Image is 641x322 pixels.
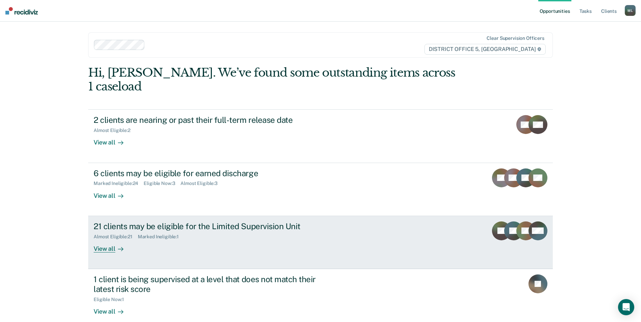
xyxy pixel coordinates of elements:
[88,66,460,93] div: Hi, [PERSON_NAME]. We’ve found some outstanding items across 1 caseload
[94,297,129,302] div: Eligible Now : 1
[618,299,634,315] div: Open Intercom Messenger
[144,181,180,186] div: Eligible Now : 3
[625,5,636,16] div: M L
[94,234,138,240] div: Almost Eligible : 21
[94,221,331,231] div: 21 clients may be eligible for the Limited Supervision Unit
[5,7,38,15] img: Recidiviz
[94,168,331,178] div: 6 clients may be eligible for earned discharge
[487,35,544,41] div: Clear supervision officers
[88,216,553,269] a: 21 clients may be eligible for the Limited Supervision UnitAlmost Eligible:21Marked Ineligible:1V...
[94,181,144,186] div: Marked Ineligible : 24
[625,5,636,16] button: ML
[94,274,331,294] div: 1 client is being supervised at a level that does not match their latest risk score
[94,186,131,199] div: View all
[88,109,553,163] a: 2 clients are nearing or past their full-term release dateAlmost Eligible:2View all
[424,44,546,55] span: DISTRICT OFFICE 5, [GEOGRAPHIC_DATA]
[180,181,223,186] div: Almost Eligible : 3
[94,239,131,252] div: View all
[88,163,553,216] a: 6 clients may be eligible for earned dischargeMarked Ineligible:24Eligible Now:3Almost Eligible:3...
[138,234,184,240] div: Marked Ineligible : 1
[94,128,136,133] div: Almost Eligible : 2
[94,133,131,146] div: View all
[94,115,331,125] div: 2 clients are nearing or past their full-term release date
[94,302,131,315] div: View all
